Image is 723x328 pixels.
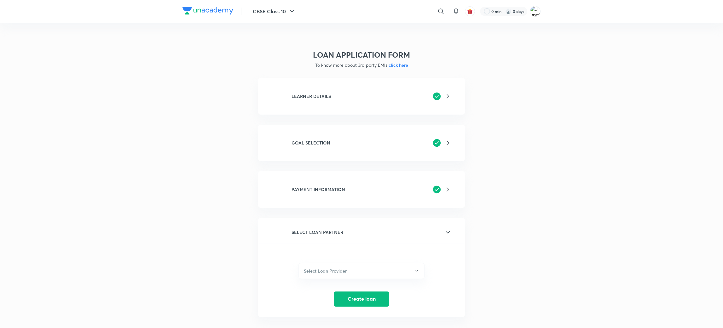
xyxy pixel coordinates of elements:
[292,93,331,99] h6: LEARNER DETAILS
[258,50,465,59] h3: LOAN APPLICATION FORM
[334,291,389,307] button: Create loan
[505,8,512,14] img: streak
[298,263,425,279] button: Select Loan Provider
[304,268,347,274] h6: Select Loan Provider
[315,62,408,68] span: To know more about 3rd party EMIs
[467,8,473,14] img: avatar
[530,6,541,17] img: Junaid Saleem
[182,7,233,16] a: Company Logo
[292,229,343,235] h6: SELECT LOAN PARTNER
[292,139,330,146] h6: GOAL SELECTION
[182,7,233,14] img: Company Logo
[249,5,300,18] button: CBSE Class 10
[465,6,475,16] button: avatar
[292,186,345,193] h6: PAYMENT INFORMATION
[387,62,408,68] span: click here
